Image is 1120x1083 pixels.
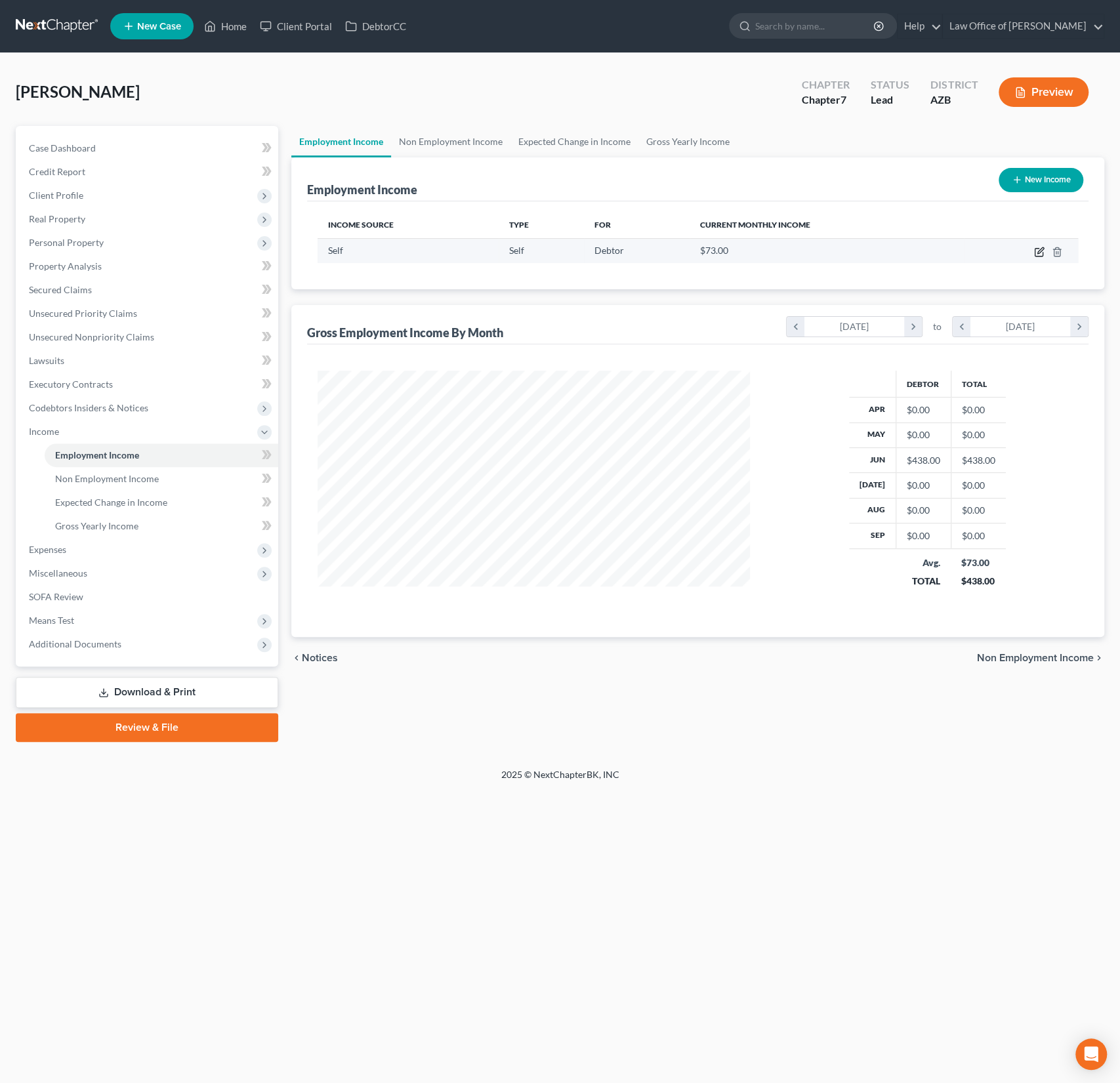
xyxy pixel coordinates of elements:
a: Help [898,14,942,38]
span: Income [29,426,59,437]
div: $0.00 [907,504,940,517]
a: Download & Print [16,677,278,708]
span: Self [509,245,524,256]
a: Employment Income [45,443,278,467]
button: Preview [999,77,1089,107]
a: Non Employment Income [391,126,510,157]
a: Lawsuits [18,349,278,373]
div: Chapter [802,77,850,92]
a: Gross Yearly Income [45,514,278,538]
span: Executory Contracts [29,378,113,390]
a: Employment Income [291,126,391,157]
div: $0.00 [907,529,940,542]
div: AZB [930,92,978,108]
span: New Case [137,22,181,31]
span: Unsecured Nonpriority Claims [29,331,154,342]
button: New Income [999,168,1083,192]
span: Non Employment Income [55,473,159,484]
i: chevron_right [1094,653,1104,663]
span: Notices [302,653,338,663]
a: Non Employment Income [45,467,278,491]
a: Unsecured Nonpriority Claims [18,325,278,349]
a: Credit Report [18,160,278,184]
th: Aug [849,498,896,523]
th: Sep [849,523,896,548]
span: Employment Income [55,449,139,460]
span: to [933,320,942,333]
div: [DATE] [970,317,1071,337]
span: Income Source [328,220,394,230]
th: May [849,422,896,447]
i: chevron_right [904,317,922,337]
i: chevron_left [787,317,804,337]
div: District [930,77,978,92]
div: Chapter [802,92,850,108]
i: chevron_right [1070,317,1088,337]
a: Home [197,14,253,38]
a: Executory Contracts [18,373,278,396]
span: Client Profile [29,190,83,201]
a: Unsecured Priority Claims [18,302,278,325]
div: $73.00 [961,556,995,569]
span: Real Property [29,213,85,224]
span: Self [328,245,343,256]
span: Secured Claims [29,284,92,295]
span: Codebtors Insiders & Notices [29,402,148,413]
div: TOTAL [906,575,940,588]
span: Type [509,220,529,230]
div: $438.00 [961,575,995,588]
a: DebtorCC [339,14,413,38]
span: Expenses [29,544,66,555]
span: Non Employment Income [977,653,1094,663]
td: $0.00 [951,498,1006,523]
span: Personal Property [29,237,104,248]
div: $0.00 [907,428,940,441]
i: chevron_left [953,317,970,337]
div: $438.00 [907,454,940,467]
span: Miscellaneous [29,567,87,579]
span: Current Monthly Income [700,220,810,230]
div: $0.00 [907,403,940,417]
a: SOFA Review [18,585,278,609]
button: Non Employment Income chevron_right [977,653,1104,663]
span: Debtor [594,245,624,256]
span: [PERSON_NAME] [16,82,140,101]
a: Expected Change in Income [510,126,638,157]
i: chevron_left [291,653,302,663]
a: Gross Yearly Income [638,126,737,157]
span: For [594,220,611,230]
div: 2025 © NextChapterBK, INC [186,768,934,792]
td: $0.00 [951,398,1006,422]
span: Case Dashboard [29,142,96,153]
a: Law Office of [PERSON_NAME] [943,14,1104,38]
a: Case Dashboard [18,136,278,160]
span: Unsecured Priority Claims [29,308,137,319]
a: Client Portal [253,14,339,38]
div: [DATE] [804,317,905,337]
input: Search by name... [755,14,875,38]
div: Employment Income [307,182,417,197]
div: Status [871,77,909,92]
th: Debtor [896,371,951,397]
span: Gross Yearly Income [55,520,138,531]
span: Expected Change in Income [55,497,167,508]
th: Jun [849,447,896,472]
span: Means Test [29,615,74,626]
td: $438.00 [951,447,1006,472]
span: $73.00 [700,245,728,256]
a: Review & File [16,713,278,742]
span: Lawsuits [29,355,64,366]
a: Expected Change in Income [45,491,278,514]
span: Additional Documents [29,638,121,649]
div: $0.00 [907,479,940,492]
span: Credit Report [29,166,85,177]
span: SOFA Review [29,591,83,602]
div: Lead [871,92,909,108]
span: Property Analysis [29,260,102,272]
span: 7 [840,93,846,106]
th: [DATE] [849,473,896,498]
div: Avg. [906,556,940,569]
th: Apr [849,398,896,422]
td: $0.00 [951,523,1006,548]
button: chevron_left Notices [291,653,338,663]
